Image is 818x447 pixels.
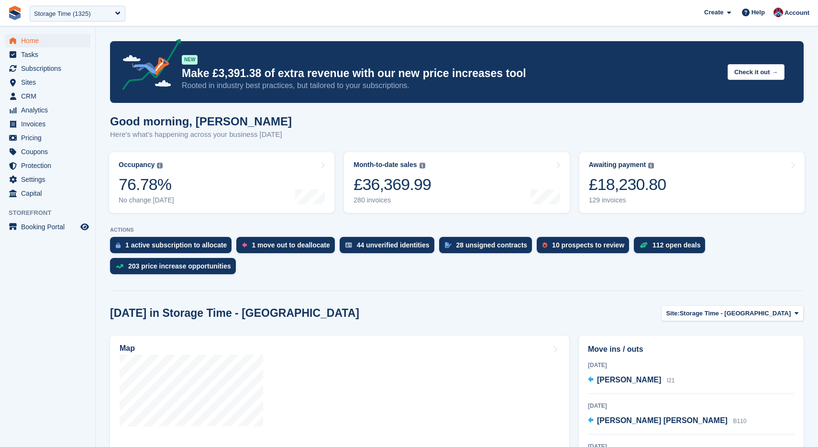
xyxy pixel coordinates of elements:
div: NEW [182,55,198,65]
a: menu [5,34,90,47]
span: Capital [21,187,78,200]
p: Rooted in industry best practices, but tailored to your subscriptions. [182,80,720,91]
a: Occupancy 76.78% No change [DATE] [109,152,334,213]
div: 112 open deals [652,241,700,249]
a: 10 prospects to review [537,237,634,258]
img: David Hughes [774,8,783,17]
a: menu [5,220,90,234]
a: 1 active subscription to allocate [110,237,236,258]
span: Coupons [21,145,78,158]
div: 203 price increase opportunities [128,262,231,270]
div: 44 unverified identities [357,241,430,249]
a: 44 unverified identities [340,237,439,258]
span: Protection [21,159,78,172]
span: Help [752,8,765,17]
div: 10 prospects to review [552,241,624,249]
span: I21 [667,377,675,384]
div: Awaiting payment [589,161,646,169]
img: price-adjustments-announcement-icon-8257ccfd72463d97f412b2fc003d46551f7dbcb40ab6d574587a9cd5c0d94... [114,39,181,93]
a: menu [5,48,90,61]
div: Occupancy [119,161,155,169]
div: 1 move out to deallocate [252,241,330,249]
a: menu [5,145,90,158]
span: [PERSON_NAME] [597,376,661,384]
a: menu [5,159,90,172]
div: £36,369.99 [354,175,431,194]
img: icon-info-grey-7440780725fd019a000dd9b08b2336e03edf1995a4989e88bcd33f0948082b44.svg [420,163,425,168]
a: menu [5,117,90,131]
a: 203 price increase opportunities [110,258,241,279]
div: 129 invoices [589,196,666,204]
h2: Map [120,344,135,353]
span: Account [785,8,809,18]
div: 76.78% [119,175,174,194]
div: £18,230.80 [589,175,666,194]
a: menu [5,131,90,145]
img: price_increase_opportunities-93ffe204e8149a01c8c9dc8f82e8f89637d9d84a8eef4429ea346261dce0b2c0.svg [116,264,123,268]
div: 280 invoices [354,196,431,204]
h2: [DATE] in Storage Time - [GEOGRAPHIC_DATA] [110,307,359,320]
img: verify_identity-adf6edd0f0f0b5bbfe63781bf79b02c33cf7c696d77639b501bdc392416b5a36.svg [345,242,352,248]
img: prospect-51fa495bee0391a8d652442698ab0144808aea92771e9ea1ae160a38d050c398.svg [542,242,547,248]
a: 28 unsigned contracts [439,237,537,258]
div: 28 unsigned contracts [456,241,528,249]
span: Pricing [21,131,78,145]
span: CRM [21,89,78,103]
span: Tasks [21,48,78,61]
span: Site: [666,309,680,318]
div: Month-to-date sales [354,161,417,169]
span: Storage Time - [GEOGRAPHIC_DATA] [680,309,791,318]
span: Create [704,8,723,17]
p: Here's what's happening across your business [DATE] [110,129,292,140]
a: 1 move out to deallocate [236,237,339,258]
a: menu [5,62,90,75]
a: Preview store [79,221,90,233]
img: deal-1b604bf984904fb50ccaf53a9ad4b4a5d6e5aea283cecdc64d6e3604feb123c2.svg [640,242,648,248]
a: menu [5,76,90,89]
button: Check it out → [728,64,785,80]
span: Home [21,34,78,47]
a: menu [5,89,90,103]
div: [DATE] [588,402,795,410]
a: Month-to-date sales £36,369.99 280 invoices [344,152,569,213]
img: contract_signature_icon-13c848040528278c33f63329250d36e43548de30e8caae1d1a13099fd9432cc5.svg [445,242,452,248]
div: Storage Time (1325) [34,9,91,19]
span: Settings [21,173,78,186]
a: menu [5,187,90,200]
span: B110 [733,418,746,425]
span: [PERSON_NAME] [PERSON_NAME] [597,416,728,425]
a: 112 open deals [634,237,710,258]
a: [PERSON_NAME] [PERSON_NAME] B110 [588,415,746,427]
span: Storefront [9,208,95,218]
span: Invoices [21,117,78,131]
button: Site: Storage Time - [GEOGRAPHIC_DATA] [661,305,804,321]
p: Make £3,391.38 of extra revenue with our new price increases tool [182,67,720,80]
img: stora-icon-8386f47178a22dfd0bd8f6a31ec36ba5ce8667c1dd55bd0f319d3a0aa187defe.svg [8,6,22,20]
a: menu [5,173,90,186]
a: [PERSON_NAME] I21 [588,374,674,387]
a: Awaiting payment £18,230.80 129 invoices [579,152,805,213]
div: 1 active subscription to allocate [125,241,227,249]
img: move_outs_to_deallocate_icon-f764333ba52eb49d3ac5e1228854f67142a1ed5810a6f6cc68b1a99e826820c5.svg [242,242,247,248]
div: [DATE] [588,361,795,369]
span: Analytics [21,103,78,117]
div: No change [DATE] [119,196,174,204]
span: Subscriptions [21,62,78,75]
h1: Good morning, [PERSON_NAME] [110,115,292,128]
span: Booking Portal [21,220,78,234]
img: active_subscription_to_allocate_icon-d502201f5373d7db506a760aba3b589e785aa758c864c3986d89f69b8ff3... [116,242,121,248]
img: icon-info-grey-7440780725fd019a000dd9b08b2336e03edf1995a4989e88bcd33f0948082b44.svg [648,163,654,168]
img: icon-info-grey-7440780725fd019a000dd9b08b2336e03edf1995a4989e88bcd33f0948082b44.svg [157,163,163,168]
h2: Move ins / outs [588,344,795,355]
span: Sites [21,76,78,89]
p: ACTIONS [110,227,804,233]
a: menu [5,103,90,117]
